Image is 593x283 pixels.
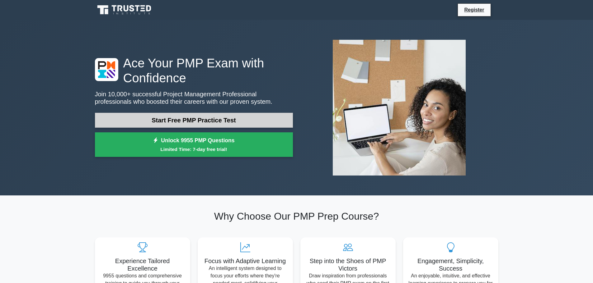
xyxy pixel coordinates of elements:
[103,146,285,153] small: Limited Time: 7-day free trial!
[95,210,498,222] h2: Why Choose Our PMP Prep Course?
[95,113,293,128] a: Start Free PMP Practice Test
[95,132,293,157] a: Unlock 9955 PMP QuestionsLimited Time: 7-day free trial!
[95,90,293,105] p: Join 10,000+ successful Project Management Professional professionals who boosted their careers w...
[460,6,488,14] a: Register
[95,56,293,85] h1: Ace Your PMP Exam with Confidence
[100,257,185,272] h5: Experience Tailored Excellence
[305,257,391,272] h5: Step into the Shoes of PMP Victors
[408,257,493,272] h5: Engagement, Simplicity, Success
[203,257,288,265] h5: Focus with Adaptive Learning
